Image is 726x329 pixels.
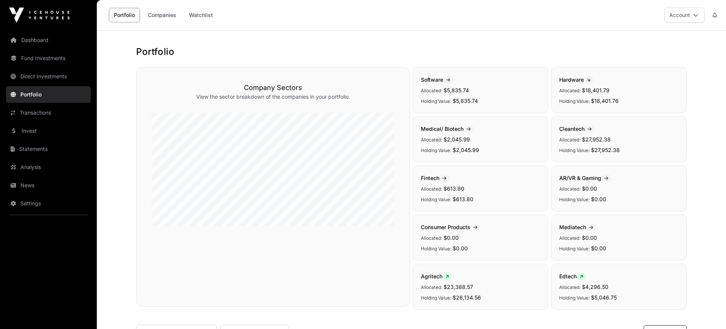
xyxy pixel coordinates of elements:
[444,87,469,93] span: $5,835.74
[559,137,580,143] span: Allocated:
[6,50,91,67] a: Fund Investments
[421,273,452,279] span: Agritech
[559,98,589,104] span: Holding Value:
[421,186,442,192] span: Allocated:
[444,234,459,241] span: $0.00
[453,98,478,104] span: $5,835.74
[109,8,140,22] a: Portfolio
[582,284,608,290] span: $4,296.50
[453,147,479,153] span: $2,045.99
[664,8,705,23] button: Account
[6,159,91,175] a: Analysis
[591,196,606,202] span: $0.00
[444,185,464,192] span: $613.80
[421,147,451,153] span: Holding Value:
[559,295,589,301] span: Holding Value:
[6,86,91,103] a: Portfolio
[152,93,394,101] p: View the sector breakdown of the companies in your portfolio.
[453,294,481,301] span: $26,134.56
[152,82,394,93] h3: Company Sectors
[559,126,595,132] span: Cleantech
[591,147,620,153] span: $27,952.38
[6,195,91,212] a: Settings
[559,284,580,290] span: Allocated:
[421,284,442,290] span: Allocated:
[184,8,218,22] a: Watchlist
[559,88,580,93] span: Allocated:
[559,224,596,230] span: Mediatech
[136,46,687,58] h1: Portfolio
[444,284,473,290] span: $23,388.57
[559,147,589,153] span: Holding Value:
[591,245,606,251] span: $0.00
[6,177,91,194] a: News
[421,76,453,83] span: Software
[444,136,470,143] span: $2,045.99
[421,175,450,181] span: Fintech
[6,68,91,85] a: Direct Investments
[6,32,91,48] a: Dashboard
[582,185,597,192] span: $0.00
[582,234,597,241] span: $0.00
[591,294,617,301] span: $5,046.75
[559,273,586,279] span: Edtech
[6,104,91,121] a: Transactions
[453,196,473,202] span: $613.80
[421,235,442,241] span: Allocated:
[6,141,91,157] a: Statements
[559,186,580,192] span: Allocated:
[582,87,610,93] span: $18,401.79
[143,8,181,22] a: Companies
[6,123,91,139] a: Invest
[591,98,619,104] span: $18,401.76
[421,197,451,202] span: Holding Value:
[559,246,589,251] span: Holding Value:
[559,76,593,83] span: Hardware
[421,246,451,251] span: Holding Value:
[421,295,451,301] span: Holding Value:
[559,175,611,181] span: AR/VR & Gaming
[453,245,468,251] span: $0.00
[421,137,442,143] span: Allocated:
[9,8,70,23] img: Icehouse Ventures Logo
[421,224,481,230] span: Consumer Products
[421,88,442,93] span: Allocated:
[559,197,589,202] span: Holding Value:
[421,98,451,104] span: Holding Value:
[421,126,474,132] span: Medical/ Biotech
[688,293,726,329] iframe: Chat Widget
[559,235,580,241] span: Allocated:
[582,136,611,143] span: $27,952.38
